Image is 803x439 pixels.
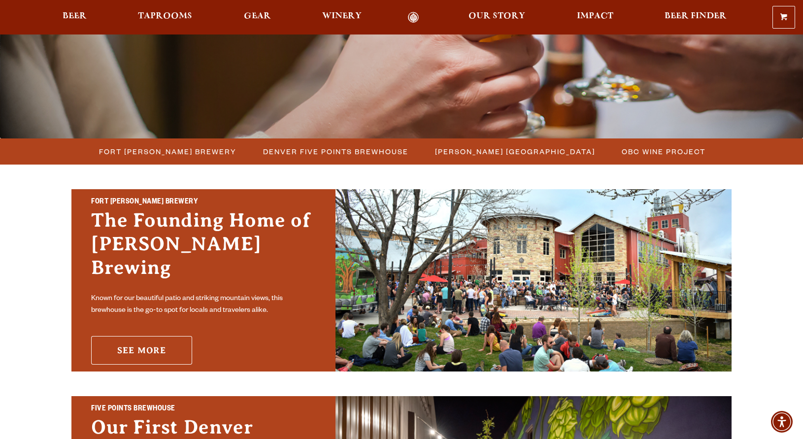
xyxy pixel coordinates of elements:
[56,12,93,23] a: Beer
[91,196,316,209] h2: Fort [PERSON_NAME] Brewery
[257,144,413,159] a: Denver Five Points Brewhouse
[395,12,432,23] a: Odell Home
[771,411,793,433] div: Accessibility Menu
[99,144,236,159] span: Fort [PERSON_NAME] Brewery
[91,293,316,317] p: Known for our beautiful patio and striking mountain views, this brewhouse is the go-to spot for l...
[132,12,199,23] a: Taprooms
[63,12,87,20] span: Beer
[322,12,362,20] span: Winery
[237,12,277,23] a: Gear
[577,12,613,20] span: Impact
[435,144,595,159] span: [PERSON_NAME] [GEOGRAPHIC_DATA]
[91,336,192,365] a: See More
[316,12,368,23] a: Winery
[138,12,192,20] span: Taprooms
[91,403,316,416] h2: Five Points Brewhouse
[622,144,705,159] span: OBC Wine Project
[665,12,727,20] span: Beer Finder
[616,144,710,159] a: OBC Wine Project
[263,144,408,159] span: Denver Five Points Brewhouse
[335,189,732,371] img: Fort Collins Brewery & Taproom'
[468,12,525,20] span: Our Story
[658,12,733,23] a: Beer Finder
[570,12,620,23] a: Impact
[91,208,316,289] h3: The Founding Home of [PERSON_NAME] Brewing
[244,12,271,20] span: Gear
[462,12,532,23] a: Our Story
[429,144,600,159] a: [PERSON_NAME] [GEOGRAPHIC_DATA]
[93,144,241,159] a: Fort [PERSON_NAME] Brewery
